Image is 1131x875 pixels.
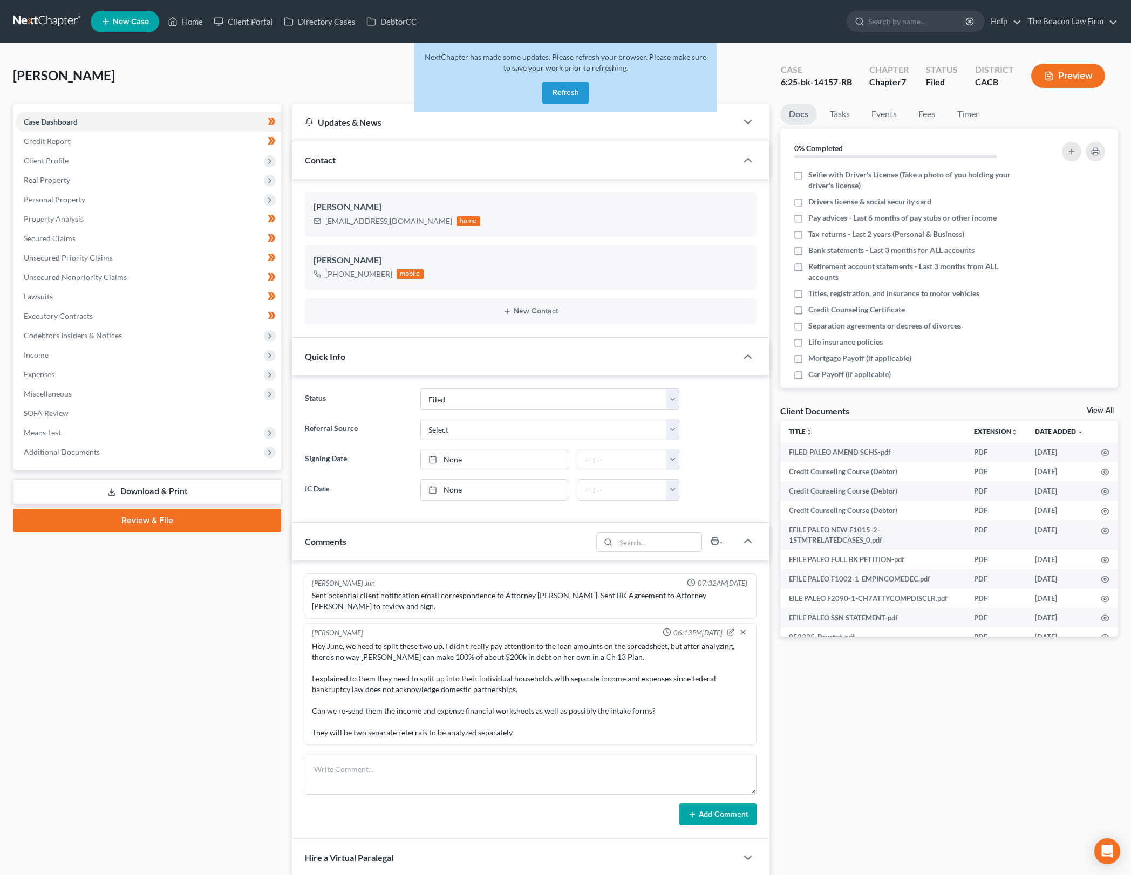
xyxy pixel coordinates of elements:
div: Updates & News [305,117,724,128]
a: Timer [949,104,987,125]
td: 052325_Paystub.pdf [780,627,965,647]
div: Chapter [869,64,909,76]
a: Client Portal [208,12,278,31]
td: [DATE] [1026,462,1092,481]
span: Comments [305,536,346,546]
span: 07:32AM[DATE] [698,578,747,589]
td: [DATE] [1026,442,1092,462]
span: Tax returns - Last 2 years (Personal & Business) [808,229,964,240]
td: [DATE] [1026,481,1092,501]
div: Sent potential client notification email correspondence to Attorney [PERSON_NAME]. Sent BK Agreem... [312,590,750,612]
span: Selfie with Driver's License (Take a photo of you holding your driver's license) [808,169,1025,191]
div: [PERSON_NAME] [314,254,748,267]
td: EFILE PALEO NEW F1015-2-1STMTRELATEDCASES_0.pdf [780,520,965,550]
i: expand_more [1077,429,1084,435]
input: -- : -- [578,480,667,500]
div: Hey June, we need to split these two up. I didn't really pay attention to the loan amounts on the... [312,641,750,738]
span: Miscellaneous [24,389,72,398]
a: Lawsuits [15,287,281,306]
span: Executory Contracts [24,311,93,320]
span: Bank statements - Last 3 months for ALL accounts [808,245,975,256]
td: [DATE] [1026,520,1092,550]
span: Additional Documents [24,447,100,456]
div: Chapter [869,76,909,88]
a: Review & File [13,509,281,532]
td: PDF [965,501,1026,520]
a: Fees [910,104,944,125]
span: Retirement account statements - Last 3 months from ALL accounts [808,261,1025,283]
td: EILE PALEO F2090-1-CH7ATTYCOMPDISCLR.pdf [780,589,965,608]
span: [PERSON_NAME] [13,67,115,83]
a: Credit Report [15,132,281,151]
span: 7 [901,77,906,87]
a: View All [1087,407,1114,414]
td: [DATE] [1026,608,1092,627]
div: home [457,216,480,226]
td: FILED PALEO AMEND SCHS-pdf [780,442,965,462]
span: Credit Report [24,136,70,146]
span: Personal Property [24,195,85,204]
label: IC Date [299,479,415,501]
i: unfold_more [1011,429,1018,435]
a: Help [985,12,1021,31]
a: Tasks [821,104,859,125]
div: [PERSON_NAME] Jun [312,578,375,589]
div: Open Intercom Messenger [1094,838,1120,864]
td: PDF [965,462,1026,481]
a: Case Dashboard [15,112,281,132]
td: Credit Counseling Course (Debtor) [780,462,965,481]
button: New Contact [314,307,748,316]
td: PDF [965,569,1026,589]
a: Executory Contracts [15,306,281,326]
a: Events [863,104,905,125]
td: [DATE] [1026,569,1092,589]
a: Titleunfold_more [789,427,812,435]
span: Expenses [24,370,54,379]
span: Car Payoff (if applicable) [808,369,891,380]
strong: 0% Completed [794,143,843,153]
input: Search by name... [868,11,967,31]
span: NextChapter has made some updates. Please refresh your browser. Please make sure to save your wor... [425,52,706,72]
span: Hire a Virtual Paralegal [305,852,393,863]
span: Real Property [24,175,70,184]
a: Extensionunfold_more [974,427,1018,435]
span: Life insurance policies [808,337,883,347]
label: Referral Source [299,419,415,440]
div: [PERSON_NAME] [312,628,363,639]
input: Search... [616,533,701,551]
span: Income [24,350,49,359]
td: [DATE] [1026,501,1092,520]
button: Refresh [542,82,589,104]
td: [DATE] [1026,627,1092,647]
label: Signing Date [299,449,415,470]
a: SOFA Review [15,404,281,423]
span: Secured Claims [24,234,76,243]
span: Case Dashboard [24,117,78,126]
td: PDF [965,608,1026,627]
a: Directory Cases [278,12,361,31]
input: -- : -- [578,449,667,470]
a: Docs [780,104,817,125]
button: Add Comment [679,803,757,826]
span: Drivers license & social security card [808,196,931,207]
a: Download & Print [13,479,281,504]
label: Status [299,388,415,410]
span: 06:13PM[DATE] [673,628,723,638]
div: [PERSON_NAME] [314,201,748,214]
span: Quick Info [305,351,345,361]
td: Credit Counseling Course (Debtor) [780,501,965,520]
td: PDF [965,550,1026,569]
a: Unsecured Nonpriority Claims [15,268,281,287]
td: PDF [965,520,1026,550]
td: [DATE] [1026,550,1092,569]
div: [PHONE_NUMBER] [325,269,392,279]
td: Credit Counseling Course (Debtor) [780,481,965,501]
button: Preview [1031,64,1105,88]
span: Contact [305,155,336,165]
div: Case [781,64,852,76]
td: EFILE PALEO SSN STATEMENT-pdf [780,608,965,627]
a: Home [162,12,208,31]
span: Codebtors Insiders & Notices [24,331,122,340]
td: PDF [965,481,1026,501]
div: [EMAIL_ADDRESS][DOMAIN_NAME] [325,216,452,227]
